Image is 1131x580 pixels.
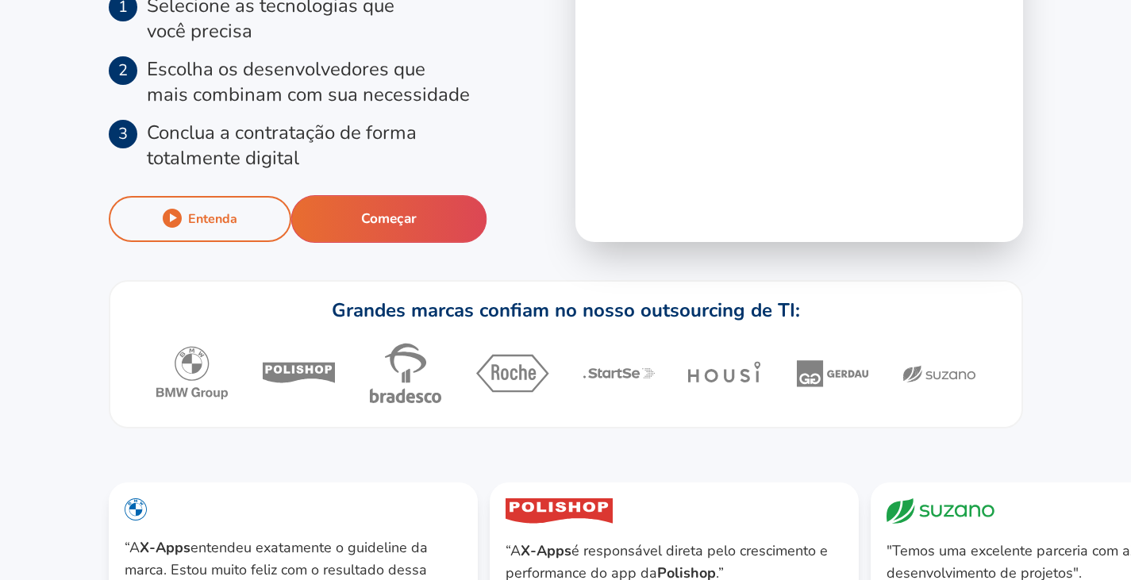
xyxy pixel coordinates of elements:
div: Entenda [188,210,237,228]
p: Conclua a contratação de forma totalmente digital [147,120,417,171]
span: 3 [109,120,137,148]
p: Escolha os desenvolvedores que mais combinam com sua necessidade [147,56,470,107]
strong: X-Apps [140,538,190,557]
span: 2 [109,56,137,85]
h1: Grandes marcas confiam no nosso outsourcing de TI: [332,298,800,323]
strong: X-Apps [521,541,571,560]
button: Entenda [109,196,291,242]
button: Começar [290,195,487,243]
